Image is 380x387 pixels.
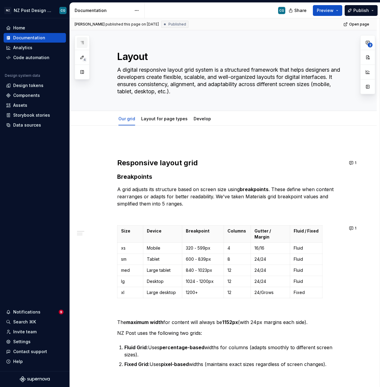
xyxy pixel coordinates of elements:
svg: Supernova Logo [20,376,50,382]
p: 16/16 [254,245,286,251]
p: Size [121,228,139,234]
strong: 1152px [222,319,238,325]
div: published this page on [DATE] [105,22,159,27]
div: Data sources [13,122,41,128]
p: The for content will always be (with 24px margins each side). [117,319,344,326]
button: Search ⌘K [4,317,66,327]
p: 1200+ [186,289,220,295]
a: Layout for page types [141,116,188,121]
a: Invite team [4,327,66,337]
strong: Fluid Grid: [124,344,148,350]
p: Mobile [147,245,178,251]
strong: maximum width [126,319,163,325]
a: Storybook stories [4,110,66,120]
button: Contact support [4,347,66,356]
div: NZ [4,7,11,14]
p: 12 [227,289,247,295]
div: Our grid [116,112,138,125]
a: Documentation [4,33,66,43]
p: Columns [227,228,247,234]
button: Preview [313,5,342,16]
span: Open page [349,22,369,27]
div: Search ⌘K [13,319,36,325]
a: Components [4,91,66,100]
div: Documentation [13,35,45,41]
button: 1 [347,224,359,232]
div: Documentation [75,7,131,13]
div: Design tokens [13,82,43,88]
p: xs [121,245,139,251]
p: xl [121,289,139,295]
p: Large tablet [147,267,178,273]
strong: breakpoints [240,186,269,192]
div: Components [13,92,40,98]
p: Tablet [147,256,178,262]
a: Home [4,23,66,33]
span: 4 [82,57,87,62]
p: Gutter / Margin [254,228,286,240]
div: CG [61,8,65,13]
strong: Fixed Grid: [124,361,150,367]
p: 4 [227,245,247,251]
p: Uses widths for columns (adapts smoothly to different screen sizes). [124,344,344,358]
span: [PERSON_NAME] [75,22,105,27]
p: 24/Grows [254,289,286,295]
h2: Responsive layout grid [117,158,344,168]
div: Invite team [13,329,37,335]
strong: pixel-based [161,361,189,367]
div: Home [13,25,25,31]
a: Code automation [4,53,66,62]
a: Settings [4,337,66,346]
span: 1 [355,226,356,231]
div: CG [279,8,284,13]
p: Fixed [294,289,319,295]
p: 24/24 [254,267,286,273]
h3: Breakpoints [117,172,344,181]
a: Assets [4,100,66,110]
strong: percentage-based [159,344,204,350]
textarea: A digital responsive layout grid system is a structured framework that helps designers and develo... [116,65,343,96]
p: Large desktop [147,289,178,295]
p: 24/24 [254,278,286,284]
a: Open page [342,20,372,28]
div: Assets [13,102,27,108]
button: Help [4,357,66,366]
p: NZ Post uses the following two grids: [117,329,344,337]
span: 9 [59,310,64,314]
span: Published [168,22,186,27]
p: Fluid [294,256,319,262]
button: Notifications9 [4,307,66,317]
p: 24/24 [254,256,286,262]
textarea: Layout [116,49,343,64]
p: Uses widths (maintains exact sizes regardless of screen changes). [124,361,344,368]
p: Fluid / Fixed [294,228,319,234]
button: Publish [345,5,378,16]
div: Layout for page types [139,112,190,125]
p: lg [121,278,139,284]
span: 1 [355,160,356,165]
p: Fluid [294,278,319,284]
p: 12 [227,267,247,273]
p: 12 [227,278,247,284]
a: Design tokens [4,81,66,90]
button: Share [286,5,310,16]
p: 8 [227,256,247,262]
div: Code automation [13,55,49,61]
div: Design system data [5,73,40,78]
p: 1024 - 1200px [186,278,220,284]
p: Fluid [294,245,319,251]
a: Data sources [4,120,66,130]
p: Device [147,228,178,234]
div: Settings [13,339,31,345]
p: 600 - 839px [186,256,220,262]
button: NZNZ Post Design SystemCG [1,4,68,17]
p: 320 - 599px [186,245,220,251]
p: Fluid [294,267,319,273]
div: NZ Post Design System [14,7,52,13]
div: Notifications [13,309,40,315]
p: 840 - 1023px [186,267,220,273]
a: Analytics [4,43,66,52]
p: Breakpoint [186,228,220,234]
div: Analytics [13,45,32,51]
